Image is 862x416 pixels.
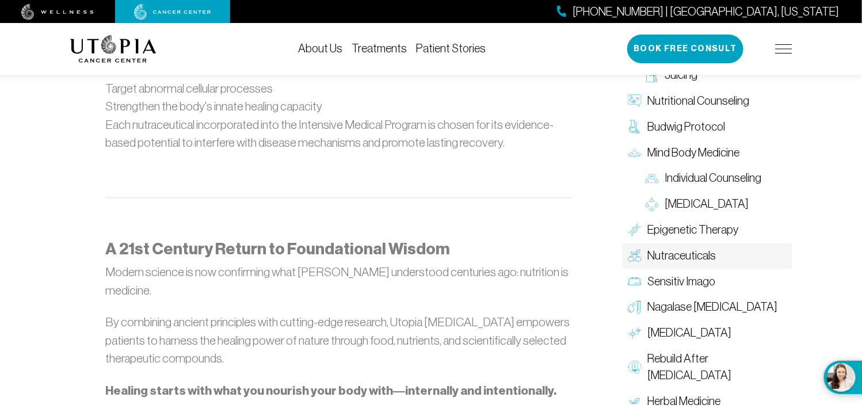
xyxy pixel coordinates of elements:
[628,326,642,339] img: Hyperthermia
[627,35,743,63] button: Book Free Consult
[665,67,697,83] span: Juicing
[628,394,642,408] img: Herbal Medicine
[21,4,94,20] img: wellness
[105,239,450,258] strong: A 21st Century Return to Foundational Wisdom
[647,299,777,315] span: Nagalase [MEDICAL_DATA]
[416,42,486,55] a: Patient Stories
[557,3,839,20] a: [PHONE_NUMBER] | [GEOGRAPHIC_DATA], [US_STATE]
[622,346,792,388] a: Rebuild After [MEDICAL_DATA]
[645,68,659,82] img: Juicing
[628,120,642,133] img: Budwig Protocol
[647,93,749,109] span: Nutritional Counseling
[647,222,738,238] span: Epigenetic Therapy
[622,320,792,346] a: [MEDICAL_DATA]
[639,191,792,217] a: [MEDICAL_DATA]
[105,383,556,398] strong: Healing starts with what you nourish your body with—internally and intentionally.
[134,4,211,20] img: cancer center
[622,388,792,414] a: Herbal Medicine
[622,139,792,165] a: Mind Body Medicine
[647,325,731,341] span: [MEDICAL_DATA]
[622,88,792,114] a: Nutritional Counseling
[105,97,573,116] li: Strengthen the body's innate healing capacity
[622,217,792,243] a: Epigenetic Therapy
[647,119,725,135] span: Budwig Protocol
[105,263,573,299] p: Modern science is now confirming what [PERSON_NAME] understood centuries ago: nutrition is medicine.
[622,114,792,140] a: Budwig Protocol
[352,42,407,55] a: Treatments
[639,62,792,88] a: Juicing
[622,268,792,294] a: Sensitiv Imago
[622,294,792,320] a: Nagalase [MEDICAL_DATA]
[622,243,792,269] a: Nutraceuticals
[628,300,642,314] img: Nagalase Blood Test
[573,3,839,20] span: [PHONE_NUMBER] | [GEOGRAPHIC_DATA], [US_STATE]
[639,165,792,191] a: Individual Counseling
[628,274,642,288] img: Sensitiv Imago
[628,360,642,374] img: Rebuild After Chemo
[775,44,792,54] img: icon-hamburger
[628,94,642,108] img: Nutritional Counseling
[105,116,573,152] p: Each nutraceutical incorporated into the Intensive Medical Program is chosen for its evidence-bas...
[628,249,642,262] img: Nutraceuticals
[647,144,739,161] span: Mind Body Medicine
[647,350,787,384] span: Rebuild After [MEDICAL_DATA]
[647,247,716,264] span: Nutraceuticals
[645,171,659,185] img: Individual Counseling
[647,273,715,289] span: Sensitiv Imago
[70,35,157,63] img: logo
[628,223,642,236] img: Epigenetic Therapy
[105,313,573,368] p: By combining ancient principles with cutting-edge research, Utopia [MEDICAL_DATA] empowers patien...
[105,79,573,98] li: Target abnormal cellular processes
[665,196,749,212] span: [MEDICAL_DATA]
[647,392,720,409] span: Herbal Medicine
[628,146,642,159] img: Mind Body Medicine
[665,170,761,186] span: Individual Counseling
[298,42,342,55] a: About Us
[645,197,659,211] img: Group Therapy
